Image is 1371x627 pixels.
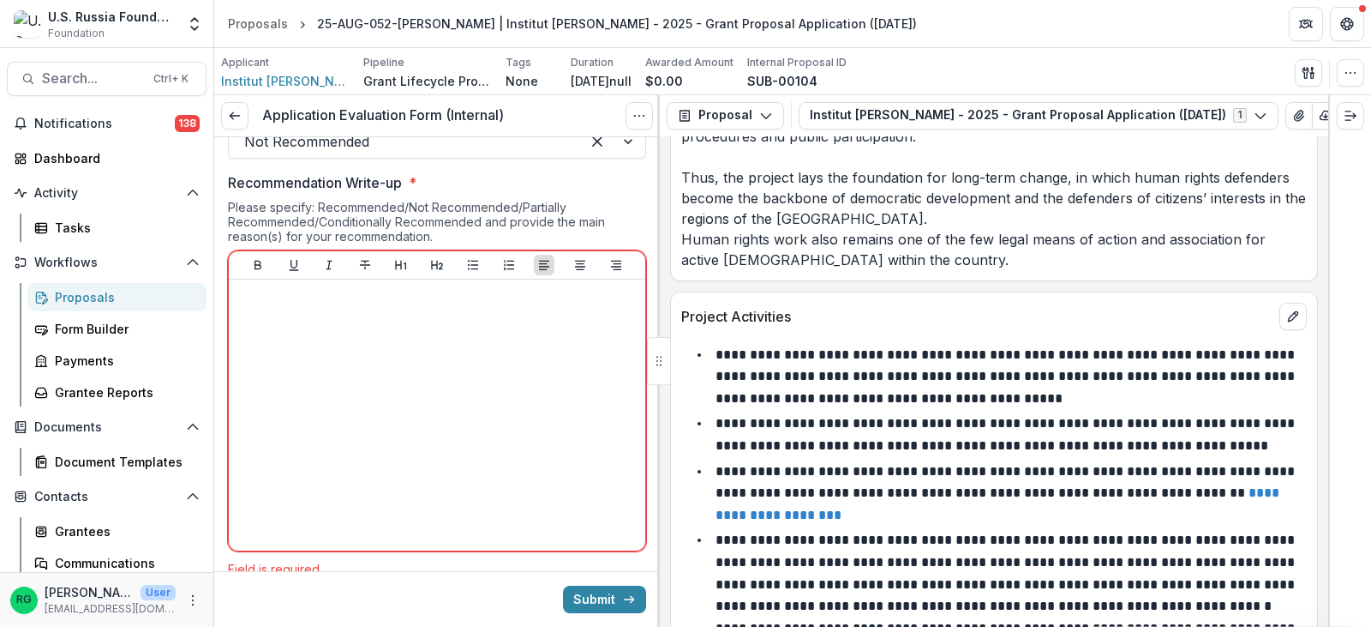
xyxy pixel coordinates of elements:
[355,255,375,275] button: Strike
[284,255,304,275] button: Underline
[175,115,200,132] span: 138
[7,483,207,510] button: Open Contacts
[747,72,817,90] p: SUB-00104
[34,186,179,201] span: Activity
[221,11,295,36] a: Proposals
[747,55,847,70] p: Internal Proposal ID
[570,255,590,275] button: Align Center
[363,55,404,70] p: Pipeline
[55,453,193,471] div: Document Templates
[34,256,179,270] span: Workflows
[499,255,519,275] button: Ordered List
[391,255,411,275] button: Heading 1
[7,144,207,172] a: Dashboard
[27,347,207,375] a: Payments
[626,102,653,130] button: Options
[27,283,207,311] a: Proposals
[506,72,538,90] p: None
[228,15,288,33] div: Proposals
[1337,102,1364,130] button: Expand right
[7,110,207,137] button: Notifications138
[27,214,207,242] a: Tasks
[228,172,402,193] p: Recommendation Write-up
[34,117,175,131] span: Notifications
[571,55,614,70] p: Duration
[534,255,554,275] button: Align Left
[183,7,207,41] button: Open entity switcher
[34,490,179,504] span: Contacts
[221,55,269,70] p: Applicant
[7,413,207,441] button: Open Documents
[55,554,193,572] div: Communications
[506,55,531,70] p: Tags
[248,255,268,275] button: Bold
[1279,303,1307,330] button: edit
[571,72,632,90] p: [DATE]null
[141,585,176,600] p: User
[34,149,193,167] div: Dashboard
[7,62,207,96] button: Search...
[584,128,611,155] div: Clear selected options
[317,15,917,33] div: 25-AUG-052-[PERSON_NAME] | Institut [PERSON_NAME] - 2025 - Grant Proposal Application ([DATE])
[45,583,134,601] p: [PERSON_NAME]
[221,72,350,90] a: Institut [PERSON_NAME]
[7,249,207,276] button: Open Workflows
[27,448,207,476] a: Document Templates
[27,517,207,546] a: Grantees
[681,306,1272,327] p: Project Activities
[55,522,193,540] div: Grantees
[7,179,207,207] button: Open Activity
[606,255,626,275] button: Align Right
[799,102,1278,130] button: Institut [PERSON_NAME] - 2025 - Grant Proposal Application ([DATE])1
[55,352,193,370] div: Payments
[55,383,193,401] div: Grantee Reports
[55,320,193,338] div: Form Builder
[645,55,733,70] p: Awarded Amount
[221,11,924,36] nav: breadcrumb
[14,10,41,38] img: U.S. Russia Foundation
[183,590,203,611] button: More
[262,107,504,124] h3: Application Evaluation Form (Internal)
[27,378,207,407] a: Grantee Reports
[1285,102,1313,130] button: View Attached Files
[427,255,447,275] button: Heading 2
[27,315,207,343] a: Form Builder
[42,70,143,87] span: Search...
[228,562,646,576] div: Field is required
[45,601,176,617] p: [EMAIL_ADDRESS][DOMAIN_NAME]
[228,200,646,250] div: Please specify: Recommended/Not Recommended/Partially Recommended/Conditionally Recommended and p...
[563,586,646,613] button: Submit
[1289,7,1323,41] button: Partners
[55,288,193,306] div: Proposals
[667,102,784,130] button: Proposal
[645,72,683,90] p: $0.00
[319,255,339,275] button: Italicize
[48,8,176,26] div: U.S. Russia Foundation
[1330,7,1364,41] button: Get Help
[48,26,105,41] span: Foundation
[27,549,207,577] a: Communications
[363,72,492,90] p: Grant Lifecycle Process
[55,219,193,237] div: Tasks
[34,420,179,435] span: Documents
[16,594,32,606] div: Ruslan Garipov
[150,69,192,88] div: Ctrl + K
[463,255,483,275] button: Bullet List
